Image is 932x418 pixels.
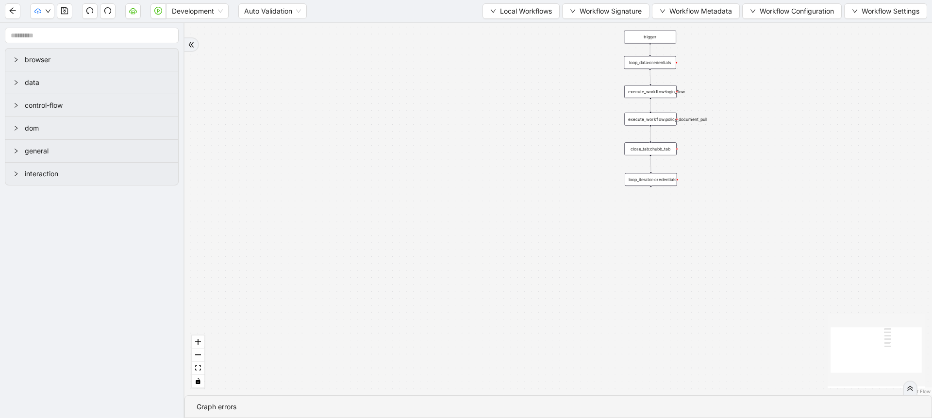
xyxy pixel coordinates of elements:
span: right [13,148,19,154]
span: right [13,102,19,108]
span: Workflow Signature [580,6,642,17]
span: down [570,8,576,14]
span: Development [172,4,223,18]
span: Workflow Metadata [669,6,732,17]
span: down [490,8,496,14]
span: right [13,80,19,85]
button: downWorkflow Configuration [742,3,842,19]
span: interaction [25,168,170,179]
span: cloud-server [129,7,137,15]
span: Workflow Configuration [760,6,834,17]
button: downWorkflow Metadata [652,3,740,19]
span: right [13,171,19,177]
a: React Flow attribution [905,388,931,394]
div: execute_workflow:policy_document_pull [624,113,676,126]
span: plus-circle [647,191,655,200]
button: zoom out [192,349,204,362]
span: data [25,77,170,88]
span: right [13,57,19,63]
button: toggle interactivity [192,375,204,388]
button: undo [82,3,98,19]
span: undo [86,7,94,15]
span: down [45,8,51,14]
div: execute_workflow:login_flow [624,85,676,99]
div: close_tab:chubb_tab [624,142,676,155]
span: double-right [907,385,914,392]
span: down [852,8,858,14]
span: redo [104,7,112,15]
div: trigger [624,31,676,44]
span: play-circle [154,7,162,15]
span: general [25,146,170,156]
g: Edge from loop_data:credentials to execute_workflow:login_flow [650,70,650,84]
span: right [13,125,19,131]
button: play-circle [150,3,166,19]
button: zoom in [192,335,204,349]
button: redo [100,3,116,19]
button: arrow-left [5,3,20,19]
span: Workflow Settings [862,6,919,17]
button: downWorkflow Settings [844,3,927,19]
div: dom [5,117,178,139]
button: cloud-uploaddown [30,3,54,19]
button: downWorkflow Signature [562,3,649,19]
span: arrow-left [9,7,17,15]
span: Auto Validation [244,4,301,18]
div: general [5,140,178,162]
span: double-right [188,41,195,48]
span: cloud-upload [34,8,41,15]
button: save [57,3,72,19]
div: loop_iterator:credentials [625,173,677,186]
span: Local Workflows [500,6,552,17]
span: down [660,8,666,14]
div: data [5,71,178,94]
span: down [750,8,756,14]
button: cloud-server [125,3,141,19]
div: loop_data:credentials [624,56,676,69]
button: downLocal Workflows [483,3,560,19]
span: dom [25,123,170,134]
div: control-flow [5,94,178,117]
span: control-flow [25,100,170,111]
div: interaction [5,163,178,185]
div: loop_iterator:credentialsplus-circle [625,173,677,186]
div: browser [5,49,178,71]
span: save [61,7,68,15]
div: Graph errors [197,401,920,412]
span: browser [25,54,170,65]
button: fit view [192,362,204,375]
